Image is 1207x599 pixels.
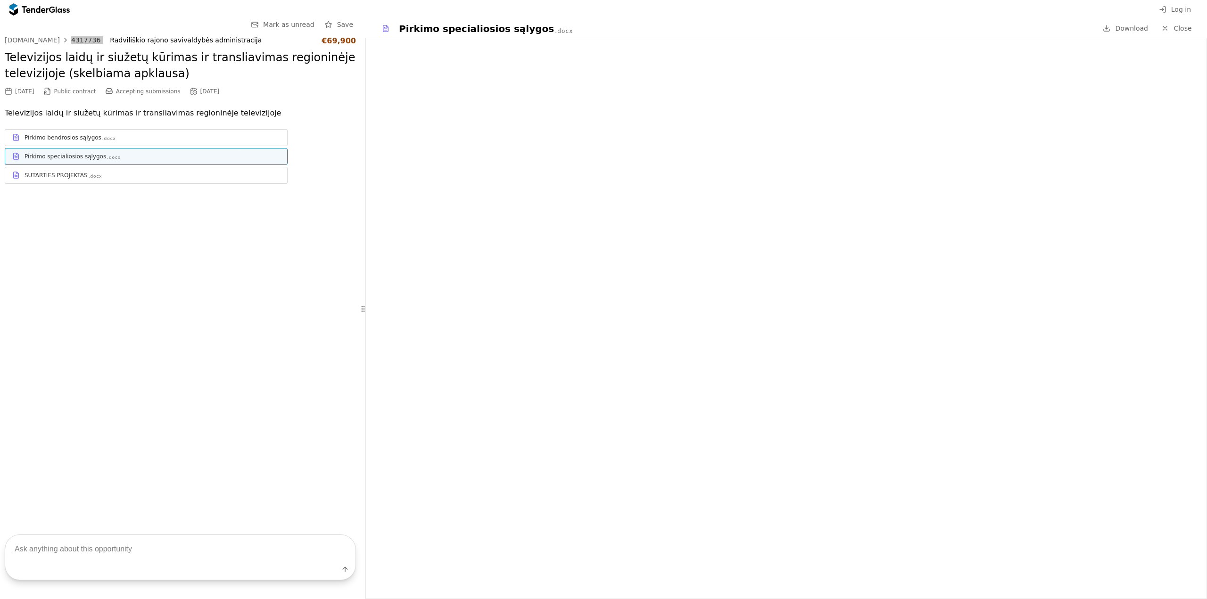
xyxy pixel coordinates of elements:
[25,134,101,141] div: Pirkimo bendrosios sąlygos
[263,21,314,28] span: Mark as unread
[25,172,88,179] div: SUTARTIES PROJEKTAS
[71,37,100,43] div: 4317736
[322,36,356,45] div: €69,900
[248,19,317,31] button: Mark as unread
[5,50,356,82] h2: Televizijos laidų ir siužetų kūrimas ir transliavimas regioninėje televizijoje (skelbiama apklausa)
[555,27,573,35] div: .docx
[5,167,288,184] a: SUTARTIES PROJEKTAS.docx
[25,153,106,160] div: Pirkimo specialiosios sąlygos
[5,36,100,44] a: [DOMAIN_NAME]4317736
[110,36,312,44] div: Radviliškio rajono savivaldybės administracija
[54,88,96,95] span: Public contract
[399,22,554,35] div: Pirkimo specialiosios sąlygos
[322,19,356,31] button: Save
[200,88,220,95] div: [DATE]
[5,107,356,120] p: Televizijos laidų ir siužetų kūrimas ir transliavimas regioninėje televizijoje
[116,88,181,95] span: Accepting submissions
[1156,4,1194,16] button: Log in
[337,21,353,28] span: Save
[1171,6,1191,13] span: Log in
[15,88,34,95] div: [DATE]
[1115,25,1148,32] span: Download
[5,129,288,146] a: Pirkimo bendrosios sąlygos.docx
[89,173,102,180] div: .docx
[1156,23,1198,34] a: Close
[107,155,121,161] div: .docx
[5,148,288,165] a: Pirkimo specialiosios sąlygos.docx
[1100,23,1151,34] a: Download
[1174,25,1191,32] span: Close
[5,37,60,43] div: [DOMAIN_NAME]
[102,136,116,142] div: .docx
